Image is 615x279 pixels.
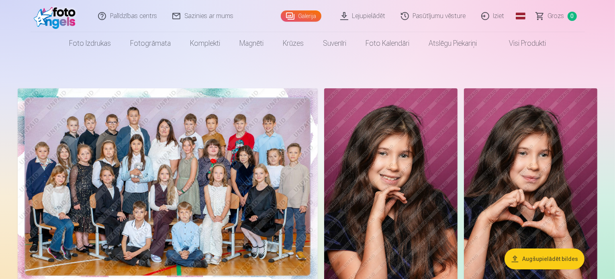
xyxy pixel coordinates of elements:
a: Suvenīri [313,32,356,55]
a: Visi produkti [486,32,556,55]
a: Atslēgu piekariņi [419,32,486,55]
a: Magnēti [230,32,273,55]
a: Komplekti [180,32,230,55]
a: Fotogrāmata [121,32,180,55]
img: /fa1 [34,3,80,29]
a: Foto kalendāri [356,32,419,55]
span: 0 [568,12,577,21]
a: Galerija [281,10,321,22]
button: Augšupielādēt bildes [505,248,584,269]
a: Foto izdrukas [59,32,121,55]
a: Krūzes [273,32,313,55]
span: Grozs [548,11,564,21]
